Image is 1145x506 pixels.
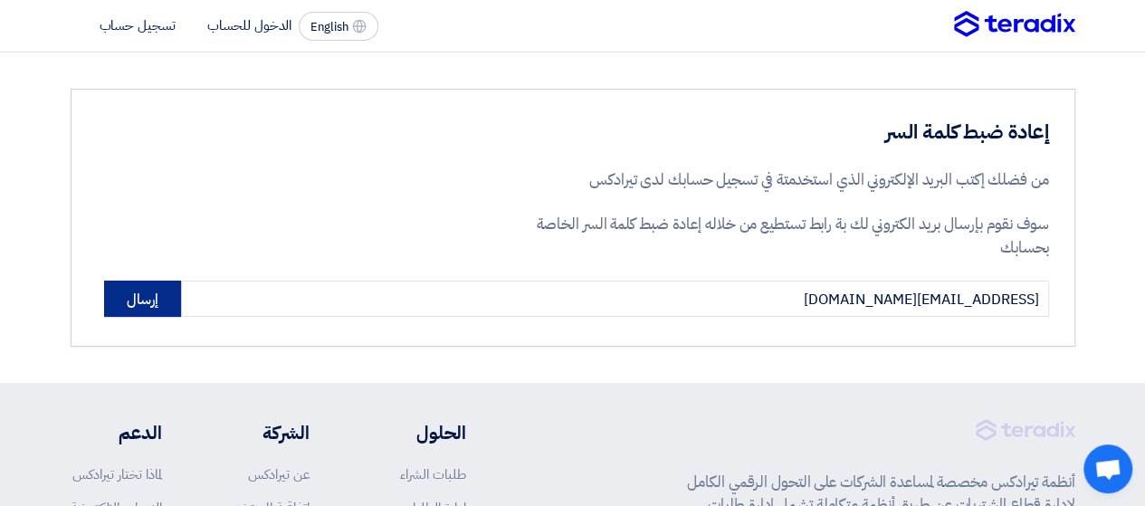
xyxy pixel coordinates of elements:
[248,464,310,484] a: عن تيرادكس
[100,15,176,35] li: تسجيل حساب
[525,213,1049,259] p: سوف نقوم بإرسال بريد الكتروني لك بة رابط تستطيع من خلاله إعادة ضبط كلمة السر الخاصة بحسابك
[525,168,1049,192] p: من فضلك إكتب البريد الإلكتروني الذي استخدمتة في تسجيل حسابك لدى تيرادكس
[181,281,1049,317] input: أدخل البريد الإلكتروني
[299,12,378,41] button: English
[1083,444,1132,493] div: Open chat
[71,419,162,446] li: الدعم
[72,464,162,484] a: لماذا تختار تيرادكس
[525,119,1049,147] h3: إعادة ضبط كلمة السر
[215,419,310,446] li: الشركة
[310,21,348,33] span: English
[400,464,466,484] a: طلبات الشراء
[207,15,291,35] li: الدخول للحساب
[364,419,466,446] li: الحلول
[104,281,181,317] button: إرسال
[954,11,1075,38] img: Teradix logo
